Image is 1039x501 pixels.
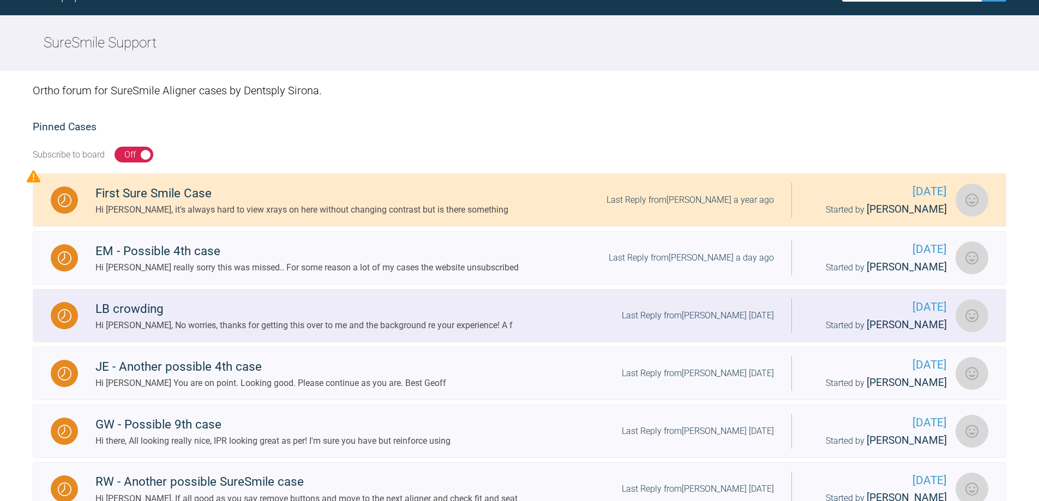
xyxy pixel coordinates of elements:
span: [PERSON_NAME] [867,318,947,331]
span: [PERSON_NAME] [867,261,947,273]
img: Waiting [58,309,71,323]
span: [DATE] [809,183,947,201]
div: Started by [809,259,947,276]
div: Started by [809,201,947,218]
img: Waiting [58,367,71,381]
img: Cathryn Sherlock [956,242,988,274]
span: [DATE] [809,472,947,490]
span: [DATE] [809,356,947,374]
div: Off [124,148,136,162]
img: Waiting [58,251,71,265]
div: RW - Another possible SureSmile case [95,472,518,492]
img: Cathryn Sherlock [956,415,988,448]
img: Waiting [58,194,71,207]
h2: Pinned Cases [33,119,1006,136]
span: [PERSON_NAME] [867,376,947,389]
div: Started by [809,432,947,449]
div: Last Reply from [PERSON_NAME] a day ago [609,251,774,265]
div: Hi there, All looking really nice, IPR looking great as per! I'm sure you have but reinforce using [95,434,451,448]
div: Started by [809,375,947,391]
span: [PERSON_NAME] [867,203,947,215]
div: Hi [PERSON_NAME] You are on point. Looking good. Please continue as you are. Best Geoff [95,376,446,390]
a: WaitingJE - Another possible 4th caseHi [PERSON_NAME] You are on point. Looking good. Please cont... [33,347,1006,400]
a: WaitingLB crowdingHi [PERSON_NAME], No worries, thanks for getting this over to me and the backgr... [33,289,1006,342]
a: WaitingFirst Sure Smile CaseHi [PERSON_NAME], it's always hard to view xrays on here without chan... [33,173,1006,227]
span: [DATE] [809,414,947,432]
div: Ortho forum for SureSmile Aligner cases by Dentsply Sirona. [33,71,1006,110]
div: Last Reply from [PERSON_NAME] [DATE] [622,309,774,323]
h2: SureSmile Support [44,32,157,55]
div: JE - Another possible 4th case [95,357,446,377]
div: Subscribe to board [33,148,105,162]
div: Last Reply from [PERSON_NAME] [DATE] [622,366,774,381]
div: Last Reply from [PERSON_NAME] [DATE] [622,424,774,438]
div: EM - Possible 4th case [95,242,519,261]
a: WaitingEM - Possible 4th caseHi [PERSON_NAME] really sorry this was missed.. For some reason a lo... [33,231,1006,285]
img: Waiting [58,482,71,496]
span: [PERSON_NAME] [867,434,947,446]
div: Hi [PERSON_NAME] really sorry this was missed.. For some reason a lot of my cases the website uns... [95,261,519,275]
div: GW - Possible 9th case [95,415,451,434]
div: Started by [809,317,947,334]
img: Lisa Smith [956,299,988,332]
div: Hi [PERSON_NAME], it's always hard to view xrays on here without changing contrast but is there s... [95,203,508,217]
img: Priority [27,170,40,183]
div: Last Reply from [PERSON_NAME] a year ago [606,193,774,207]
div: LB crowding [95,299,513,319]
div: Hi [PERSON_NAME], No worries, thanks for getting this over to me and the background re your exper... [95,318,513,333]
span: [DATE] [809,298,947,316]
img: Jessica Bateman [956,184,988,216]
a: WaitingGW - Possible 9th caseHi there, All looking really nice, IPR looking great as per! I'm sur... [33,405,1006,458]
div: Last Reply from [PERSON_NAME] [DATE] [622,482,774,496]
img: Waiting [58,425,71,438]
img: Cathryn Sherlock [956,357,988,390]
div: First Sure Smile Case [95,184,508,203]
span: [DATE] [809,240,947,258]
